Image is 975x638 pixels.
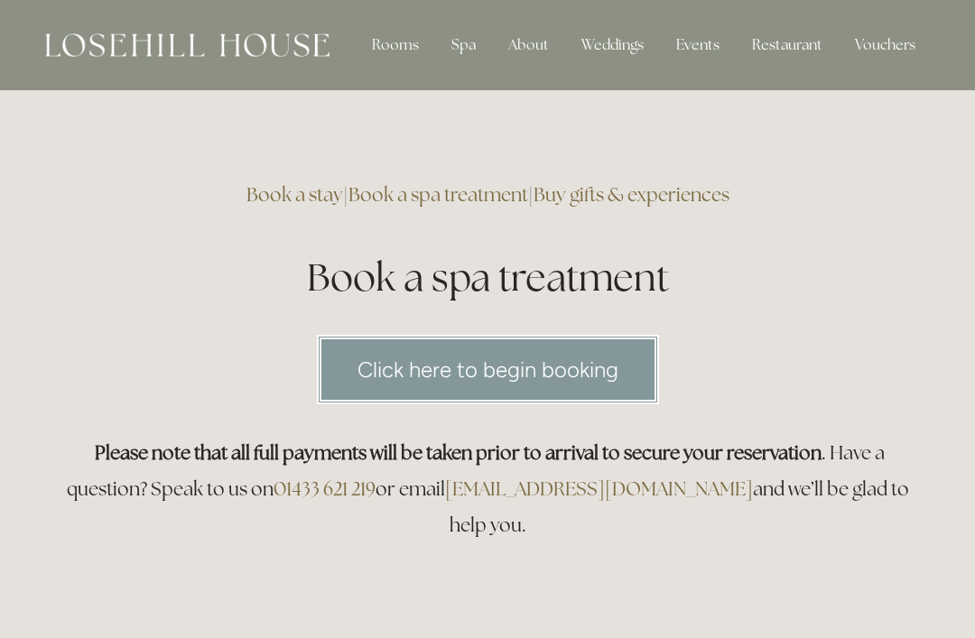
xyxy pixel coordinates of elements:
[56,251,919,304] h1: Book a spa treatment
[738,27,837,63] div: Restaurant
[246,182,343,207] a: Book a stay
[437,27,490,63] div: Spa
[56,177,919,213] h3: | |
[317,335,659,404] a: Click here to begin booking
[357,27,433,63] div: Rooms
[445,476,753,501] a: [EMAIL_ADDRESS][DOMAIN_NAME]
[56,435,919,543] h3: . Have a question? Speak to us on or email and we’ll be glad to help you.
[662,27,734,63] div: Events
[274,476,376,501] a: 01433 621 219
[534,182,729,207] a: Buy gifts & experiences
[494,27,563,63] div: About
[348,182,528,207] a: Book a spa treatment
[567,27,658,63] div: Weddings
[95,440,822,465] strong: Please note that all full payments will be taken prior to arrival to secure your reservation
[840,27,930,63] a: Vouchers
[45,33,330,57] img: Losehill House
